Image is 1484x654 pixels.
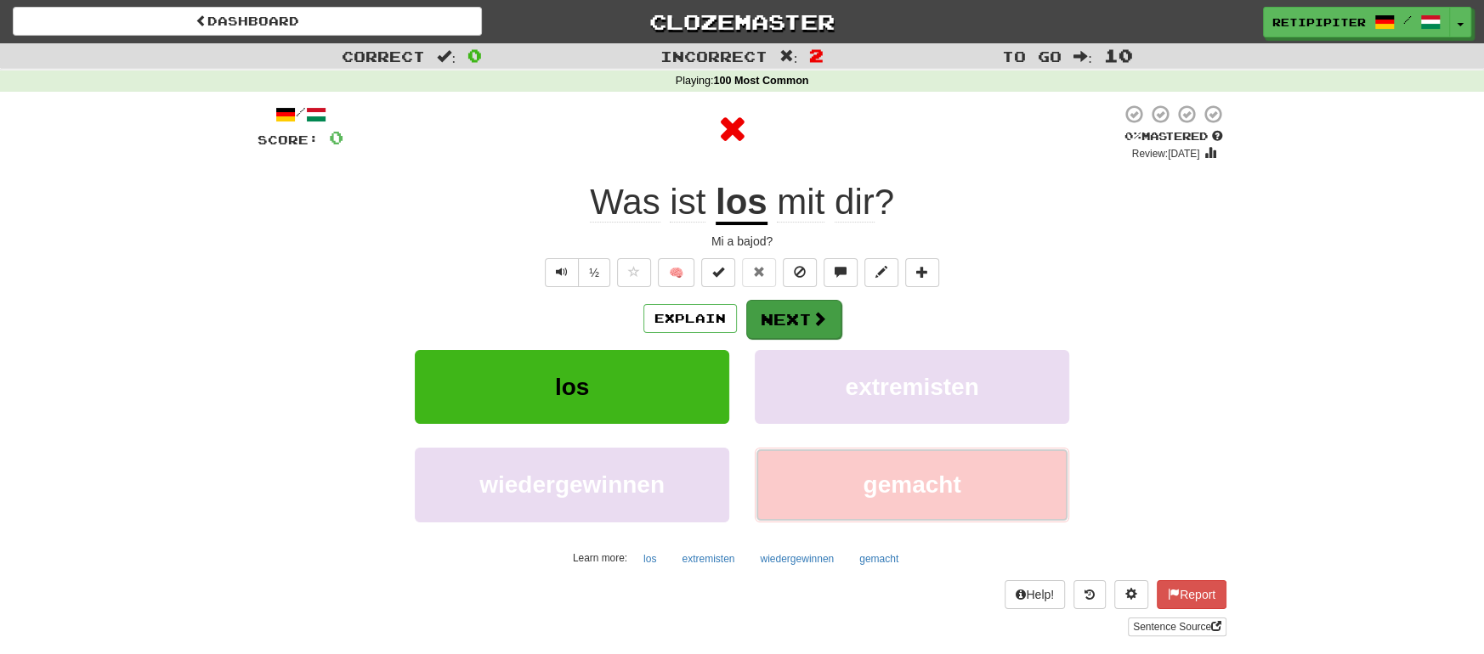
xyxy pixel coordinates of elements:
[716,182,767,225] u: los
[1002,48,1062,65] span: To go
[437,49,456,64] span: :
[590,182,660,223] span: Was
[1124,129,1141,143] span: 0 %
[824,258,858,287] button: Discuss sentence (alt+u)
[746,300,841,339] button: Next
[670,182,705,223] span: ist
[643,304,737,333] button: Explain
[660,48,767,65] span: Incorrect
[863,471,960,498] span: gemacht
[1005,580,1065,609] button: Help!
[1263,7,1450,37] a: retipipiter /
[617,258,651,287] button: Favorite sentence (alt+f)
[767,182,894,223] span: ?
[783,258,817,287] button: Ignore sentence (alt+i)
[573,552,627,564] small: Learn more:
[1272,14,1366,30] span: retipipiter
[1073,49,1092,64] span: :
[1132,148,1200,160] small: Review: [DATE]
[634,546,666,572] button: los
[555,374,589,400] span: los
[342,48,425,65] span: Correct
[658,258,694,287] button: 🧠
[835,182,875,223] span: dir
[507,7,977,37] a: Clozemaster
[905,258,939,287] button: Add to collection (alt+a)
[415,448,729,522] button: wiedergewinnen
[845,374,978,400] span: extremisten
[258,233,1226,250] div: Mi a bajod?
[467,45,482,65] span: 0
[713,75,808,87] strong: 100 Most Common
[545,258,579,287] button: Play sentence audio (ctl+space)
[541,258,610,287] div: Text-to-speech controls
[258,104,343,125] div: /
[329,127,343,148] span: 0
[809,45,824,65] span: 2
[777,182,824,223] span: mit
[258,132,319,147] span: Score:
[1403,14,1412,25] span: /
[1157,580,1226,609] button: Report
[755,448,1069,522] button: gemacht
[742,258,776,287] button: Reset to 0% Mastered (alt+r)
[779,49,798,64] span: :
[850,546,908,572] button: gemacht
[415,350,729,424] button: los
[864,258,898,287] button: Edit sentence (alt+d)
[701,258,735,287] button: Set this sentence to 100% Mastered (alt+m)
[1121,129,1226,144] div: Mastered
[1128,617,1226,636] a: Sentence Source
[1073,580,1106,609] button: Round history (alt+y)
[672,546,744,572] button: extremisten
[13,7,482,36] a: Dashboard
[1104,45,1133,65] span: 10
[755,350,1069,424] button: extremisten
[578,258,610,287] button: ½
[750,546,843,572] button: wiedergewinnen
[479,471,665,498] span: wiedergewinnen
